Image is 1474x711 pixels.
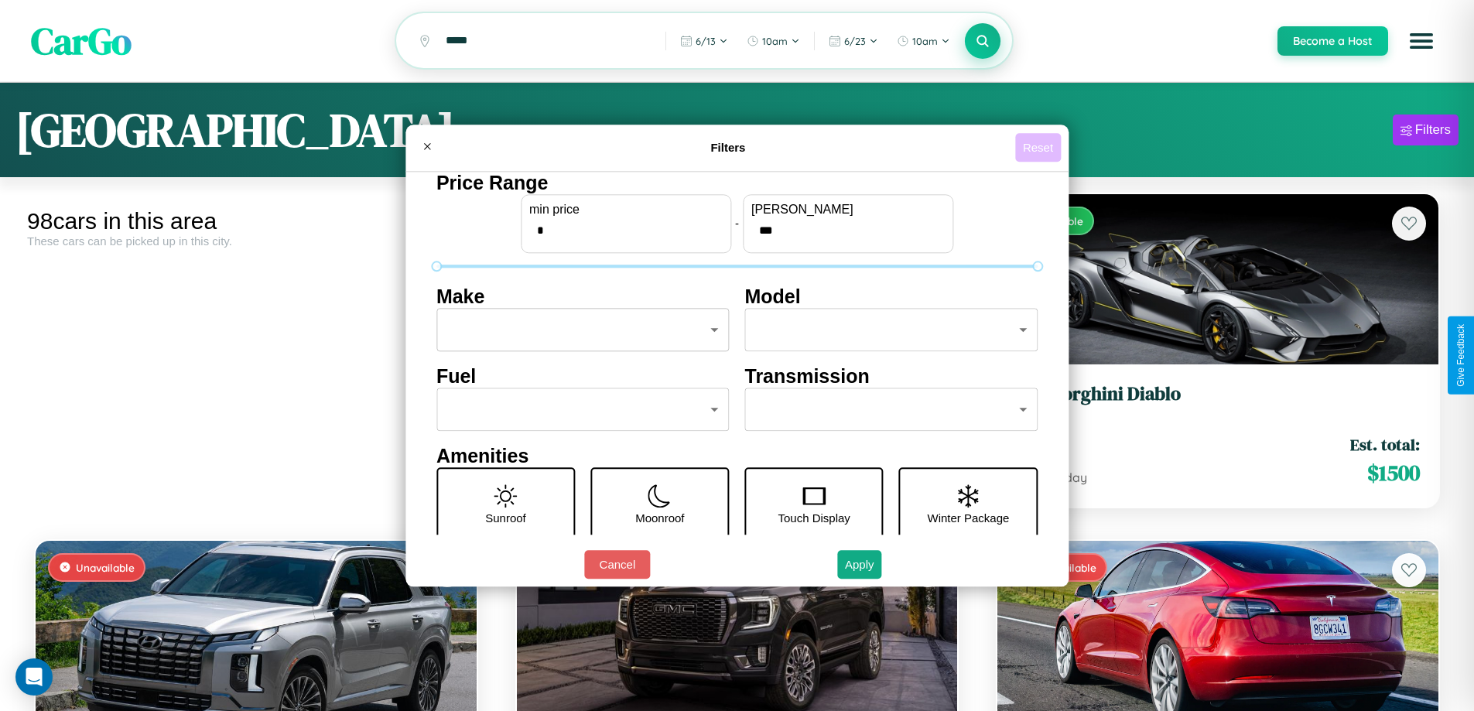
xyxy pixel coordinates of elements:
[821,29,886,53] button: 6/23
[635,508,684,528] p: Moonroof
[889,29,958,53] button: 10am
[485,508,526,528] p: Sunroof
[928,508,1010,528] p: Winter Package
[1055,470,1087,485] span: / day
[912,35,938,47] span: 10am
[745,365,1038,388] h4: Transmission
[837,550,882,579] button: Apply
[735,213,739,234] p: -
[1016,383,1420,405] h3: Lamborghini Diablo
[672,29,736,53] button: 6/13
[844,35,866,47] span: 6 / 23
[778,508,850,528] p: Touch Display
[1016,383,1420,421] a: Lamborghini Diablo2016
[584,550,650,579] button: Cancel
[751,203,945,217] label: [PERSON_NAME]
[1415,122,1451,138] div: Filters
[529,203,723,217] label: min price
[15,658,53,696] div: Open Intercom Messenger
[739,29,808,53] button: 10am
[436,445,1038,467] h4: Amenities
[31,15,132,67] span: CarGo
[1367,457,1420,488] span: $ 1500
[436,172,1038,194] h4: Price Range
[1455,324,1466,387] div: Give Feedback
[15,98,455,162] h1: [GEOGRAPHIC_DATA]
[436,285,730,308] h4: Make
[76,561,135,574] span: Unavailable
[1277,26,1388,56] button: Become a Host
[1015,133,1061,162] button: Reset
[696,35,716,47] span: 6 / 13
[27,234,485,248] div: These cars can be picked up in this city.
[1393,115,1459,145] button: Filters
[1350,433,1420,456] span: Est. total:
[27,208,485,234] div: 98 cars in this area
[436,365,730,388] h4: Fuel
[745,285,1038,308] h4: Model
[441,141,1015,154] h4: Filters
[762,35,788,47] span: 10am
[1400,19,1443,63] button: Open menu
